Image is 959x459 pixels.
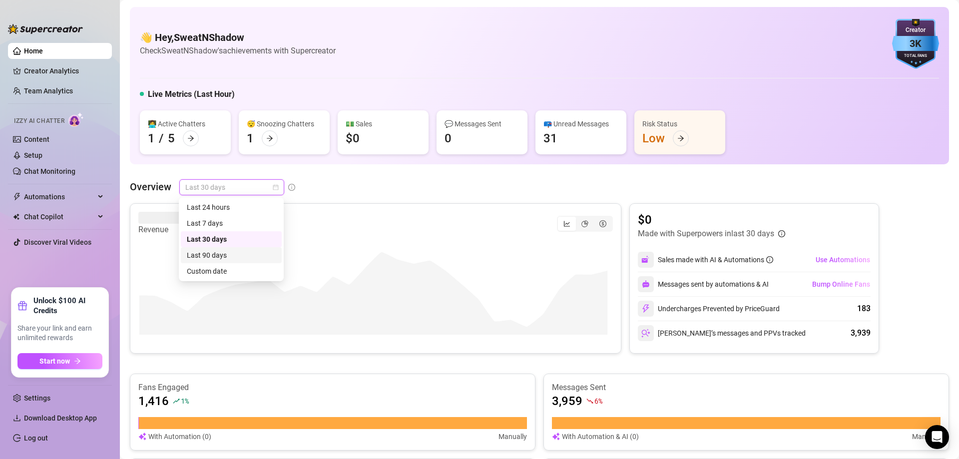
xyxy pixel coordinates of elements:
[138,224,198,236] article: Revenue
[24,87,73,95] a: Team Analytics
[642,280,650,288] img: svg%3e
[641,304,650,313] img: svg%3e
[181,231,282,247] div: Last 30 days
[181,247,282,263] div: Last 90 days
[599,220,606,227] span: dollar-circle
[812,276,871,292] button: Bump Online Fans
[912,431,941,442] article: Manually
[543,118,618,129] div: 📪 Unread Messages
[638,276,769,292] div: Messages sent by automations & AI
[766,256,773,263] span: info-circle
[346,130,360,146] div: $0
[247,118,322,129] div: 😴 Snoozing Chatters
[181,199,282,215] div: Last 24 hours
[638,212,785,228] article: $0
[130,179,171,194] article: Overview
[24,63,104,79] a: Creator Analytics
[24,151,42,159] a: Setup
[445,118,519,129] div: 💬 Messages Sent
[641,255,650,264] img: svg%3e
[187,202,276,213] div: Last 24 hours
[552,393,582,409] article: 3,959
[24,434,48,442] a: Log out
[594,396,602,406] span: 6 %
[187,266,276,277] div: Custom date
[24,167,75,175] a: Chat Monitoring
[498,431,527,442] article: Manually
[74,358,81,365] span: arrow-right
[181,215,282,231] div: Last 7 days
[641,329,650,338] img: svg%3e
[17,324,102,343] span: Share your link and earn unlimited rewards
[8,24,83,34] img: logo-BBDzfeDw.svg
[273,184,279,190] span: calendar
[24,414,97,422] span: Download Desktop App
[892,19,939,69] img: blue-badge-DgoSNQY1.svg
[557,216,613,232] div: segmented control
[925,425,949,449] div: Open Intercom Messenger
[140,30,336,44] h4: 👋 Hey, SweatNShadow
[173,398,180,405] span: rise
[552,431,560,442] img: svg%3e
[148,431,211,442] article: With Automation (0)
[17,301,27,311] span: gift
[445,130,452,146] div: 0
[13,414,21,422] span: download
[677,135,684,142] span: arrow-right
[851,327,871,339] div: 3,939
[140,44,336,57] article: Check SweatNShadow's achievements with Supercreator
[346,118,421,129] div: 💵 Sales
[148,130,155,146] div: 1
[778,230,785,237] span: info-circle
[181,396,188,406] span: 1 %
[892,53,939,59] div: Total Fans
[24,135,49,143] a: Content
[14,116,64,126] span: Izzy AI Chatter
[138,393,169,409] article: 1,416
[24,189,95,205] span: Automations
[17,353,102,369] button: Start nowarrow-right
[581,220,588,227] span: pie-chart
[642,118,717,129] div: Risk Status
[638,325,806,341] div: [PERSON_NAME]’s messages and PPVs tracked
[658,254,773,265] div: Sales made with AI & Automations
[638,228,774,240] article: Made with Superpowers in last 30 days
[24,47,43,55] a: Home
[552,382,941,393] article: Messages Sent
[857,303,871,315] div: 183
[187,135,194,142] span: arrow-right
[816,256,870,264] span: Use Automations
[185,180,278,195] span: Last 30 days
[13,213,19,220] img: Chat Copilot
[24,394,50,402] a: Settings
[892,25,939,35] div: Creator
[168,130,175,146] div: 5
[288,184,295,191] span: info-circle
[68,112,84,127] img: AI Chatter
[812,280,870,288] span: Bump Online Fans
[13,193,21,201] span: thunderbolt
[892,36,939,51] div: 3K
[24,238,91,246] a: Discover Viral Videos
[187,250,276,261] div: Last 90 days
[39,357,70,365] span: Start now
[638,301,780,317] div: Undercharges Prevented by PriceGuard
[138,431,146,442] img: svg%3e
[148,118,223,129] div: 👩‍💻 Active Chatters
[563,220,570,227] span: line-chart
[266,135,273,142] span: arrow-right
[187,234,276,245] div: Last 30 days
[543,130,557,146] div: 31
[148,88,235,100] h5: Live Metrics (Last Hour)
[24,209,95,225] span: Chat Copilot
[247,130,254,146] div: 1
[33,296,102,316] strong: Unlock $100 AI Credits
[187,218,276,229] div: Last 7 days
[586,398,593,405] span: fall
[562,431,639,442] article: With Automation & AI (0)
[181,263,282,279] div: Custom date
[815,252,871,268] button: Use Automations
[138,382,527,393] article: Fans Engaged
